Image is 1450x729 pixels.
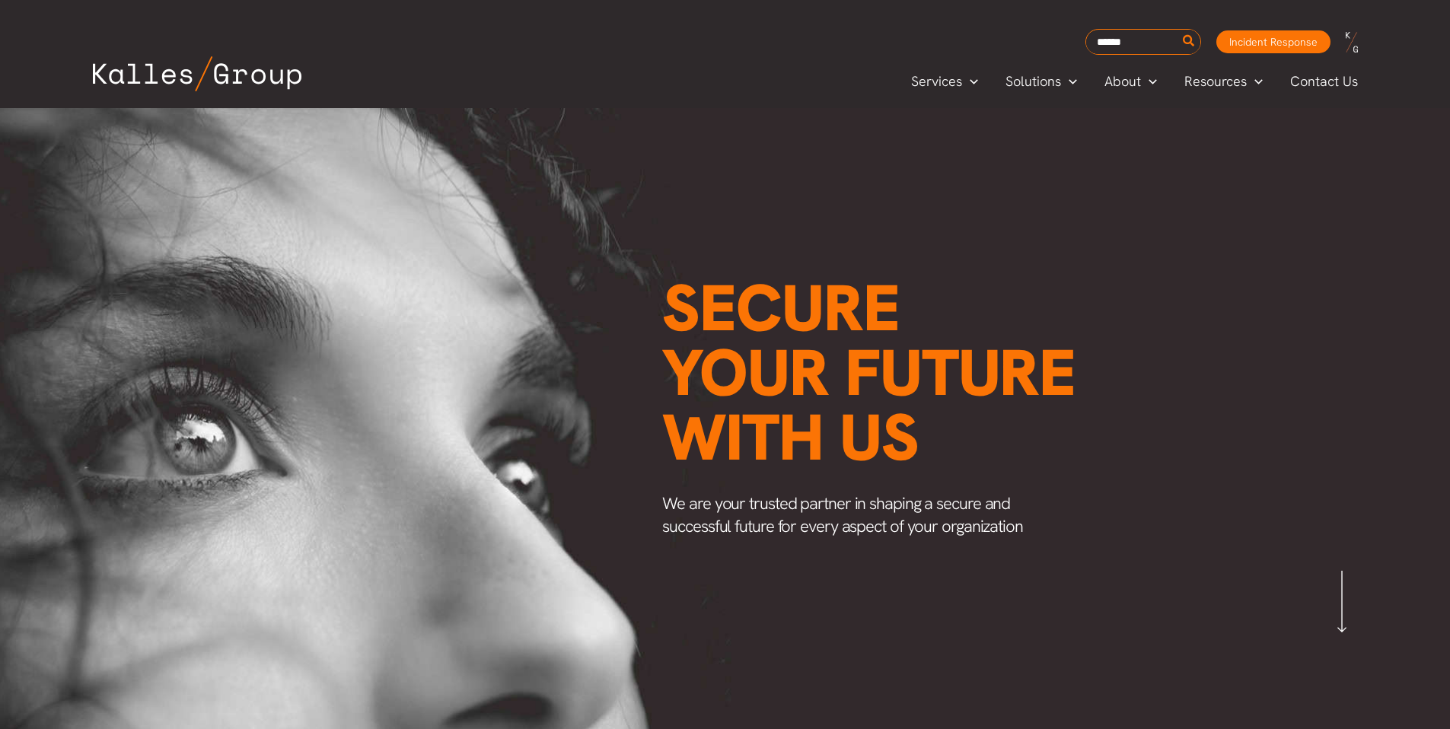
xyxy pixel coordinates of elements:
a: AboutMenu Toggle [1091,70,1171,93]
button: Search [1180,30,1199,54]
span: Solutions [1005,70,1061,93]
span: Menu Toggle [1141,70,1157,93]
span: We are your trusted partner in shaping a secure and successful future for every aspect of your or... [662,492,1023,537]
span: Menu Toggle [962,70,978,93]
a: ServicesMenu Toggle [897,70,992,93]
img: Kalles Group [93,56,301,91]
span: Menu Toggle [1247,70,1263,93]
a: ResourcesMenu Toggle [1171,70,1276,93]
span: Menu Toggle [1061,70,1077,93]
a: Contact Us [1276,70,1373,93]
span: About [1104,70,1141,93]
a: SolutionsMenu Toggle [992,70,1091,93]
span: Contact Us [1290,70,1358,93]
nav: Primary Site Navigation [897,68,1372,94]
span: Services [911,70,962,93]
span: Resources [1184,70,1247,93]
a: Incident Response [1216,30,1330,53]
span: Secure your future with us [662,266,1076,479]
